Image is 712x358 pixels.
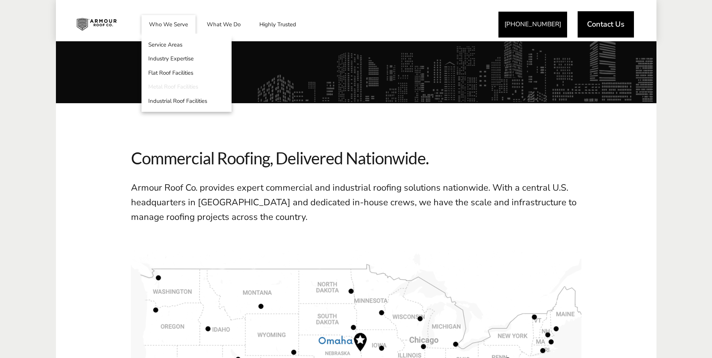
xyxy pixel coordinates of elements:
a: Who We Serve [141,15,196,34]
img: Industrial and Commercial Roofing Company | Armour Roof Co. [71,15,122,34]
a: Metal Roof Facilities [141,80,232,94]
a: Contact Us [578,11,634,38]
a: Industry Expertise [141,52,232,66]
a: Flat Roof Facilities [141,66,232,80]
a: Service Areas [141,38,232,52]
a: Industrial Roof Facilities [141,94,232,108]
a: What We Do [199,15,248,34]
a: [PHONE_NUMBER] [498,12,567,38]
span: Armour Roof Co. provides expert commercial and industrial roofing solutions nationwide. With a ce... [131,182,577,223]
span: Contact Us [587,21,625,28]
a: Highly Trusted [252,15,304,34]
span: Commercial Roofing, Delivered Nationwide. [131,148,581,168]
